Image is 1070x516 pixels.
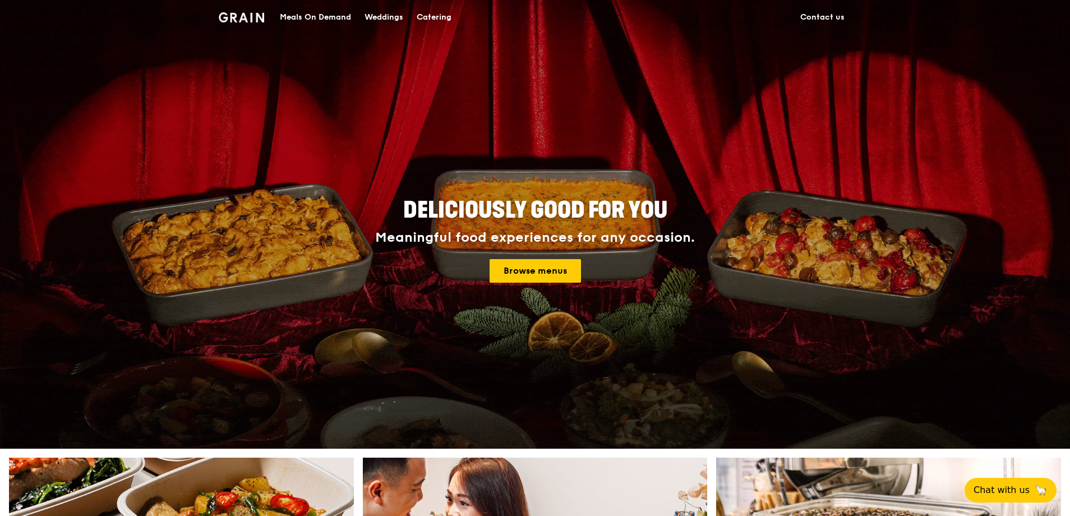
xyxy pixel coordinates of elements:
[965,478,1057,503] button: Chat with us🦙
[490,259,581,283] a: Browse menus
[410,1,458,34] a: Catering
[219,12,264,22] img: Grain
[417,1,451,34] div: Catering
[974,483,1030,497] span: Chat with us
[280,1,351,34] div: Meals On Demand
[794,1,851,34] a: Contact us
[365,1,403,34] div: Weddings
[358,1,410,34] a: Weddings
[1034,483,1048,497] span: 🦙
